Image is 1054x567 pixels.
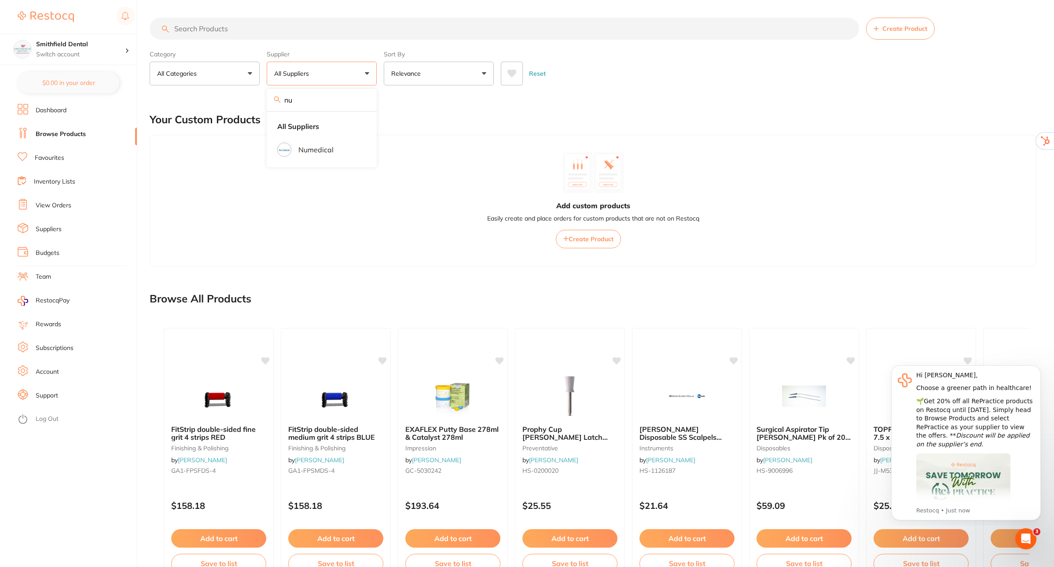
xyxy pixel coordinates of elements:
[405,467,441,475] span: GC-5030242
[171,445,266,452] small: finishing & polishing
[150,114,261,126] h2: Your Custom Products
[639,501,734,511] p: $21.64
[35,154,64,162] a: Favourites
[874,445,969,452] small: disposables
[866,18,935,40] button: Create Product
[405,501,500,511] p: $193.64
[874,467,908,475] span: JJ-M53407N
[556,201,630,210] h3: Add custom products
[882,25,927,32] span: Create Product
[757,467,793,475] span: HS-9006996
[405,456,461,464] span: by
[36,368,59,376] a: Account
[171,467,216,475] span: GA1-FPSFDS-4
[522,529,617,548] button: Add to cart
[36,106,66,115] a: Dashboard
[639,425,734,442] b: Henry Schein Disposable SS Scalpels sterile x10 size 15
[541,374,599,418] img: Prophy Cup HALAS RA Latch Metal Pack of 50
[36,40,125,49] h4: Smithfield Dental
[298,146,334,154] p: Numedical
[424,374,481,418] img: EXAFLEX Putty Base 278ml & Catalyst 278ml
[18,11,74,22] img: Restocq Logo
[522,456,578,464] span: by
[288,425,383,442] b: FitStrip double-sided medium grit 4 strips BLUE
[288,467,334,475] span: GA1-FPSMDS-4
[171,425,266,442] b: FitStrip double-sided fine grit 4 strips RED
[412,456,461,464] a: [PERSON_NAME]
[150,50,260,58] label: Category
[529,456,578,464] a: [PERSON_NAME]
[639,529,734,548] button: Add to cart
[526,62,548,85] button: Reset
[279,144,290,155] img: Numedical
[757,445,852,452] small: disposables
[267,89,377,111] input: Search supplier
[171,456,227,464] span: by
[384,62,494,85] button: Relevance
[190,374,247,418] img: FitStrip double-sided fine grit 4 strips RED
[405,529,500,548] button: Add to cart
[639,425,722,450] span: [PERSON_NAME] Disposable SS Scalpels sterile x10 size 15
[307,374,364,418] img: FitStrip double-sided medium grit 4 strips BLUE
[18,412,134,427] button: Log Out
[288,445,383,452] small: finishing & polishing
[18,7,74,27] a: Restocq Logo
[757,501,852,511] p: $59.09
[150,293,251,305] h2: Browse All Products
[757,425,851,450] span: Surgical Aspirator Tip [PERSON_NAME] Pk of 20 Sterile tips
[522,445,617,452] small: preventative
[274,69,312,78] p: All Suppliers
[874,456,929,464] span: by
[157,69,200,78] p: All Categories
[34,177,75,186] a: Inventory Lists
[522,501,617,511] p: $25.55
[1033,528,1040,535] span: 3
[288,529,383,548] button: Add to cart
[522,467,558,475] span: HS-0200020
[36,415,59,423] a: Log Out
[1015,528,1036,549] iframe: Intercom live chat
[405,425,499,442] span: EXAFLEX Putty Base 278ml & Catalyst 278ml
[658,374,716,418] img: Henry Schein Disposable SS Scalpels sterile x10 size 15
[270,117,373,136] li: Clear selection
[36,249,59,258] a: Budgets
[36,344,73,353] a: Subscriptions
[36,391,58,400] a: Support
[487,214,699,223] p: Easily create and place orders for custom products that are not on Restocq
[14,40,31,58] img: Smithfield Dental
[639,445,734,452] small: instruments
[757,425,852,442] b: Surgical Aspirator Tip HENRY SCHEIN Pk of 20 Sterile tips
[639,456,695,464] span: by
[18,296,70,306] a: RestocqPay
[36,130,86,139] a: Browse Products
[171,529,266,548] button: Add to cart
[36,225,62,234] a: Suppliers
[36,50,125,59] p: Switch account
[639,467,676,475] span: HS-1126187
[757,529,852,548] button: Add to cart
[757,456,812,464] span: by
[295,456,344,464] a: [PERSON_NAME]
[288,501,383,511] p: $158.18
[36,272,51,281] a: Team
[405,445,500,452] small: impression
[36,320,61,329] a: Rewards
[405,425,500,442] b: EXAFLEX Putty Base 278ml & Catalyst 278ml
[878,357,1054,526] iframe: Intercom notifications message
[171,425,256,442] span: FitStrip double-sided fine grit 4 strips RED
[763,456,812,464] a: [PERSON_NAME]
[277,122,319,130] strong: All Suppliers
[556,230,621,248] button: Create Product
[384,50,494,58] label: Sort By
[267,62,377,85] button: All Suppliers
[874,501,969,511] p: $25.82
[18,296,28,306] img: RestocqPay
